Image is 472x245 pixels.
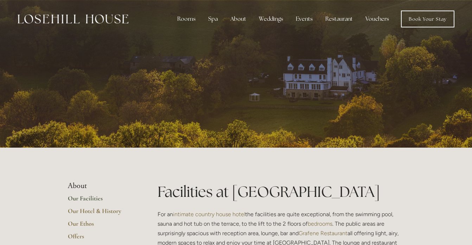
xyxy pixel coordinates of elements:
[320,12,358,26] div: Restaurant
[203,12,223,26] div: Spa
[68,220,135,232] a: Our Ethos
[299,230,347,237] a: Grafene Restaurant
[253,12,289,26] div: Weddings
[68,232,135,245] a: Offers
[68,181,135,191] li: About
[18,14,128,24] img: Losehill House
[290,12,318,26] div: Events
[401,11,454,27] a: Book Your Stay
[68,194,135,207] a: Our Facilities
[225,12,252,26] div: About
[360,12,395,26] a: Vouchers
[308,220,332,227] a: bedrooms
[158,181,404,202] h1: Facilities at [GEOGRAPHIC_DATA]
[172,12,201,26] div: Rooms
[173,211,245,218] a: intimate country house hotel
[68,207,135,220] a: Our Hotel & History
